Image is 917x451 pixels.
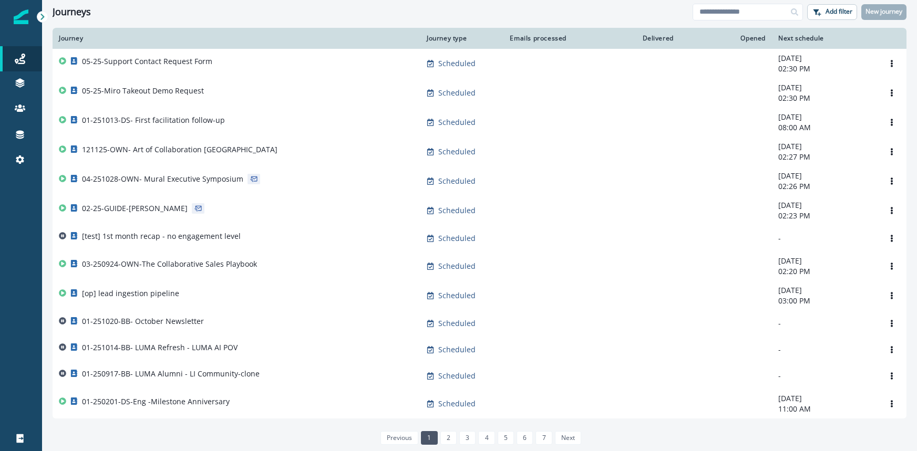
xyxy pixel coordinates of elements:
p: Scheduled [438,261,476,271]
p: 01-251020-BB- October Newsletter [82,316,204,327]
p: 02:20 PM [778,266,871,277]
p: [DATE] [778,141,871,152]
button: Options [883,368,900,384]
p: Scheduled [438,205,476,216]
div: Delivered [579,34,674,43]
a: 01-251013-DS- First facilitation follow-upScheduled-[DATE]08:00 AMOptions [53,108,906,137]
div: Opened [686,34,766,43]
p: [DATE] [778,82,871,93]
p: 03-250924-OWN-The Collaborative Sales Playbook [82,259,257,269]
div: Emails processed [506,34,566,43]
button: Options [883,316,900,331]
a: 01-251020-BB- October NewsletterScheduled--Options [53,310,906,337]
h1: Journeys [53,6,91,18]
a: [op] lead ingestion pipelineScheduled-[DATE]03:00 PMOptions [53,281,906,310]
p: Scheduled [438,318,476,329]
p: [op] lead ingestion pipeline [82,288,179,299]
ul: Pagination [378,431,581,445]
button: New journey [861,4,906,20]
p: 03:00 PM [778,296,871,306]
p: 01-250201-DS-Eng -Milestone Anniversary [82,396,230,407]
a: Page 1 is your current page [421,431,437,445]
p: 02:27 PM [778,152,871,162]
a: Next page [555,431,581,445]
a: Page 5 [498,431,514,445]
button: Options [883,396,900,412]
a: Page 6 [517,431,533,445]
p: 11:00 AM [778,404,871,414]
a: Page 4 [478,431,494,445]
button: Options [883,173,900,189]
button: Options [883,114,900,130]
p: 05-25-Support Contact Request Form [82,56,212,67]
button: Options [883,342,900,358]
button: Options [883,203,900,218]
a: 01-251014-BB- LUMA Refresh - LUMA AI POVScheduled--Options [53,337,906,363]
a: [test] 1st month recap - no engagement levelScheduled--Options [53,225,906,251]
p: 02-25-GUIDE-[PERSON_NAME] [82,203,188,214]
a: 05-25-Support Contact Request FormScheduled-[DATE]02:30 PMOptions [53,49,906,78]
p: Scheduled [438,176,476,186]
p: [DATE] [778,171,871,181]
div: Journey [59,34,414,43]
p: [DATE] [778,200,871,211]
p: Scheduled [438,117,476,128]
p: - [778,371,871,381]
button: Options [883,56,900,71]
a: 05-25-Miro Takeout Demo RequestScheduled-[DATE]02:30 PMOptions [53,78,906,108]
button: Options [883,85,900,101]
p: 02:30 PM [778,64,871,74]
p: [DATE] [778,53,871,64]
a: 03-250924-OWN-The Collaborative Sales PlaybookScheduled-[DATE]02:20 PMOptions [53,251,906,281]
a: 01-250201-DS-Eng -Milestone AnniversaryScheduled-[DATE]11:00 AMOptions [53,389,906,418]
p: Scheduled [438,58,476,69]
p: 02:30 PM [778,93,871,103]
a: Page 2 [440,431,457,445]
p: - [778,233,871,244]
a: 121125-OWN- Art of Collaboration [GEOGRAPHIC_DATA]Scheduled-[DATE]02:27 PMOptions [53,137,906,166]
p: 121125-OWN- Art of Collaboration [GEOGRAPHIC_DATA] [82,144,277,155]
p: 05-25-Miro Takeout Demo Request [82,86,204,96]
p: 01-251013-DS- First facilitation follow-up [82,115,225,125]
p: Scheduled [438,233,476,244]
button: Options [883,144,900,160]
p: Scheduled [438,371,476,381]
p: [DATE] [778,285,871,296]
button: Options [883,288,900,303]
div: Next schedule [778,34,871,43]
p: - [778,344,871,355]
p: Scheduled [438,88,476,98]
p: [DATE] [778,112,871,122]
p: 04-251028-OWN- Mural Executive Symposium [82,174,243,184]
p: 01-250917-BB- LUMA Alumni - LI Community-clone [82,369,260,379]
p: [DATE] [778,256,871,266]
p: - [778,318,871,329]
p: Scheduled [438,146,476,157]
p: Scheduled [438,398,476,409]
p: 02:26 PM [778,181,871,192]
p: 08:00 AM [778,122,871,133]
button: Options [883,230,900,246]
p: [test] 1st month recap - no engagement level [82,231,241,242]
a: 04-251028-OWN- Mural Executive SymposiumScheduled-[DATE]02:26 PMOptions [53,166,906,196]
p: [DATE] [778,393,871,404]
a: 01-250917-BB- LUMA Alumni - LI Community-cloneScheduled--Options [53,363,906,389]
div: Journey type [427,34,493,43]
p: Add filter [826,8,852,15]
a: 02-25-GUIDE-[PERSON_NAME]Scheduled-[DATE]02:23 PMOptions [53,196,906,225]
a: Page 7 [535,431,552,445]
a: Page 3 [459,431,476,445]
p: Scheduled [438,344,476,355]
p: New journey [866,8,902,15]
button: Options [883,258,900,274]
img: Inflection [14,9,28,24]
p: 01-251014-BB- LUMA Refresh - LUMA AI POV [82,342,238,353]
button: Add filter [807,4,857,20]
p: 02:23 PM [778,211,871,221]
p: Scheduled [438,290,476,301]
